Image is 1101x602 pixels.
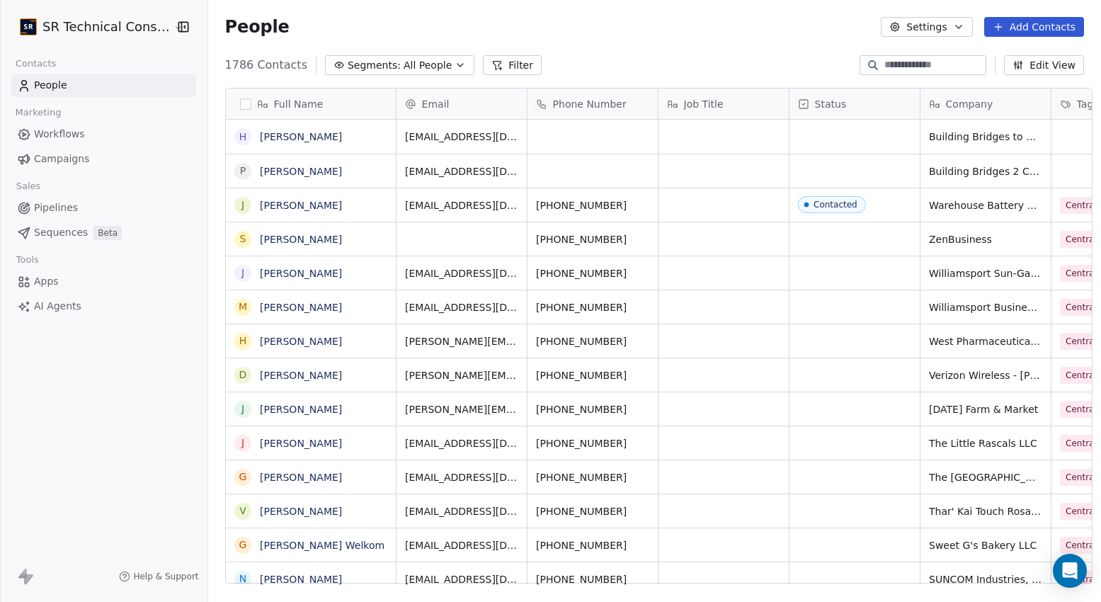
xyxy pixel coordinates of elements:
div: P [239,164,245,178]
span: [PHONE_NUMBER] [536,402,649,416]
div: Phone Number [527,89,658,119]
div: Contacted [814,200,857,210]
div: J [241,436,244,450]
span: [DATE] Farm & Market [929,402,1042,416]
span: Thar' Kai Touch Rosancrans [PERSON_NAME] and Reflexology [929,504,1042,518]
a: [PERSON_NAME] [260,438,342,449]
span: Sales [10,176,47,197]
img: SR%20Tech%20Consultants%20icon%2080x80.png [20,18,37,35]
a: [PERSON_NAME] [260,506,342,517]
span: [PERSON_NAME][EMAIL_ADDRESS][PERSON_NAME][DOMAIN_NAME] [405,368,518,382]
span: Building Bridges to Careers [929,130,1042,144]
span: [PHONE_NUMBER] [536,266,649,280]
a: [PERSON_NAME] [260,574,342,585]
div: Full Name [226,89,396,119]
span: West Pharmaceutical Services - [GEOGRAPHIC_DATA] [929,334,1042,348]
div: Company [920,89,1051,119]
span: All People [404,58,452,73]
span: Verizon Wireless - [PERSON_NAME] Cellular - [GEOGRAPHIC_DATA] [929,368,1042,382]
span: Sweet G's Bakery LLC [929,538,1042,552]
span: Full Name [274,97,324,111]
div: M [239,300,247,314]
span: [PHONE_NUMBER] [536,334,649,348]
a: [PERSON_NAME] [260,234,342,245]
span: [EMAIL_ADDRESS][DOMAIN_NAME] [405,130,518,144]
span: Status [815,97,847,111]
span: Help & Support [133,571,198,582]
span: Campaigns [34,152,89,166]
span: [PERSON_NAME][EMAIL_ADDRESS][DOMAIN_NAME] [405,402,518,416]
span: The Little Rascals LLC [929,436,1042,450]
a: [PERSON_NAME] Welkom [260,540,384,551]
span: Building Bridges 2 Careers [929,164,1042,178]
div: H [239,130,246,144]
a: [PERSON_NAME] [260,336,342,347]
a: People [11,74,196,97]
span: People [225,16,290,38]
span: Tools [10,249,45,271]
a: Campaigns [11,147,196,171]
span: Beta [93,226,122,240]
a: [PERSON_NAME] [260,200,342,211]
div: grid [226,120,397,584]
span: [PHONE_NUMBER] [536,198,649,212]
span: [PHONE_NUMBER] [536,538,649,552]
span: [PERSON_NAME][EMAIL_ADDRESS][PERSON_NAME][DOMAIN_NAME] [405,334,518,348]
div: V [239,504,246,518]
span: [PHONE_NUMBER] [536,504,649,518]
span: [PHONE_NUMBER] [536,436,649,450]
span: SR Technical Consultants [42,18,170,36]
span: The [GEOGRAPHIC_DATA] [929,470,1042,484]
a: [PERSON_NAME] [260,166,342,177]
div: J [241,198,244,212]
span: Phone Number [553,97,627,111]
div: S [239,232,246,246]
span: [EMAIL_ADDRESS][DOMAIN_NAME] [405,266,518,280]
span: Email [422,97,450,111]
a: [PERSON_NAME] [260,268,342,279]
span: Company [946,97,993,111]
a: Pipelines [11,196,196,220]
span: [PHONE_NUMBER] [536,300,649,314]
div: Email [397,89,527,119]
a: SequencesBeta [11,221,196,244]
span: Sequences [34,225,88,240]
span: Warehouse Battery Outlet [929,198,1042,212]
span: [EMAIL_ADDRESS][DOMAIN_NAME] [405,470,518,484]
span: Tags [1077,97,1099,111]
div: D [239,368,246,382]
div: N [239,572,246,586]
span: SUNCOM Industries, Inc. [929,572,1042,586]
a: Workflows [11,123,196,146]
span: [EMAIL_ADDRESS][DOMAIN_NAME] [405,300,518,314]
span: Williamsport Business Association [929,300,1042,314]
div: H [239,334,246,348]
div: Job Title [658,89,789,119]
span: [PHONE_NUMBER] [536,572,649,586]
button: Settings [881,17,972,37]
div: Status [789,89,920,119]
div: J [241,266,244,280]
span: Williamsport Sun-Gazette [929,266,1042,280]
a: [PERSON_NAME] [260,302,342,313]
span: ZenBusiness [929,232,1042,246]
span: Marketing [9,102,67,123]
span: Segments: [348,58,401,73]
span: [PHONE_NUMBER] [536,470,649,484]
span: [EMAIL_ADDRESS][DOMAIN_NAME] [405,164,518,178]
a: [PERSON_NAME] [260,404,342,415]
div: J [241,402,244,416]
div: G [239,470,246,484]
span: [EMAIL_ADDRESS][DOMAIN_NAME] [405,436,518,450]
a: [PERSON_NAME] [260,131,342,142]
a: Apps [11,270,196,293]
a: [PERSON_NAME] [260,472,342,483]
a: AI Agents [11,295,196,318]
span: [EMAIL_ADDRESS][DOMAIN_NAME] [405,198,518,212]
span: [EMAIL_ADDRESS][DOMAIN_NAME] [405,538,518,552]
button: SR Technical Consultants [17,15,164,39]
span: Job Title [684,97,724,111]
span: Pipelines [34,200,78,215]
span: Apps [34,274,59,289]
button: Edit View [1004,55,1084,75]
